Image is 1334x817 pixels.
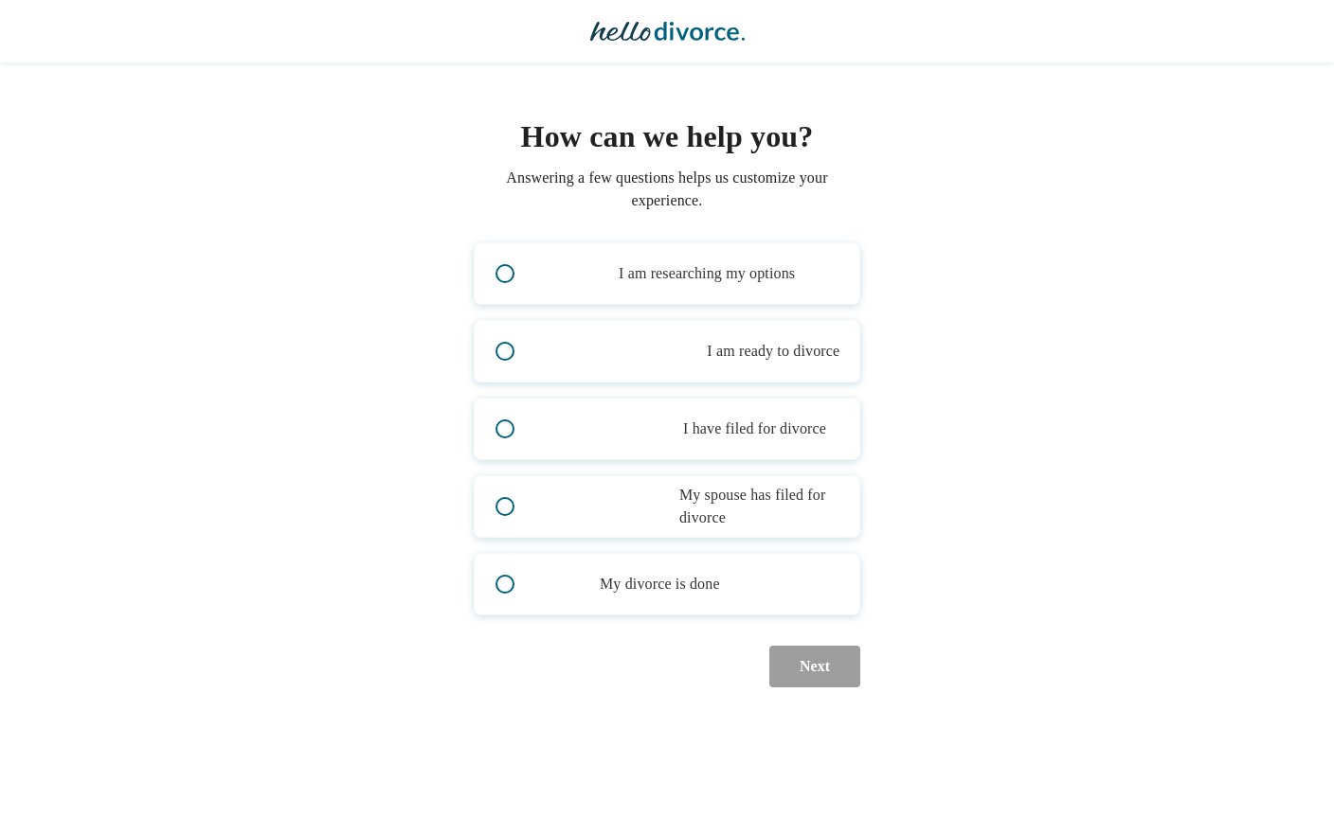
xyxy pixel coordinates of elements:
[543,417,676,440] span: outgoing_mail
[474,167,860,212] p: Answering a few questions helps us customize your experience.
[600,573,726,595] span: My divorce is done
[543,573,592,595] span: gavel
[707,340,847,363] span: I am ready to divorce
[679,484,859,529] span: My spouse has filed for divorce
[543,340,699,363] span: bookmark_check
[474,114,860,159] h1: How can we help you?
[683,417,831,440] span: I have filed for divorce
[543,495,672,518] span: article_person
[619,262,805,285] span: I am researching my options
[543,262,611,285] span: book_2
[764,646,860,687] button: Next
